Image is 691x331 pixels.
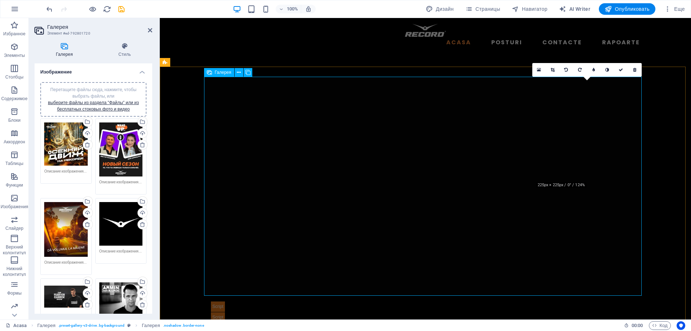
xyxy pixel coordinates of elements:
[601,63,614,77] a: Оттенки серого
[605,5,650,13] span: Опубликовать
[573,63,587,77] a: Повернуть вправо на 90°
[509,3,550,15] button: Навигатор
[35,63,152,76] h4: Изображение
[1,204,28,210] p: Изображения
[426,5,454,13] span: Дизайн
[99,202,143,246] div: imageslogo-OLEncB8qkZWKirE0uzjLqg.png
[48,100,139,112] a: выберите файлы из раздела "Файлы" или из бесплатных стоковых фото и видео
[587,63,601,77] a: Размытие
[8,117,21,123] p: Блоки
[5,225,23,231] p: Слайдер
[163,321,204,330] span: . noshadow .border-none
[4,139,25,145] p: Аккордеон
[117,5,126,13] button: save
[6,182,23,188] p: Функции
[99,122,143,177] div: photo_2025-08-29_12-00-56--b21rv21qIc7jodeyd2d5g.jpg
[103,5,111,13] i: Перезагрузить страницу
[614,63,628,77] a: Подтвердить ( Ctrl ⏎ )
[559,5,590,13] span: AI Writer
[35,43,97,58] h4: Галерея
[465,5,500,13] span: Страницы
[3,31,26,37] p: Избранное
[37,321,56,330] span: Щелкните, чтобы выбрать. Дважды щелкните, чтобы изменить
[286,5,298,13] h6: 100%
[44,122,88,166] div: 23-PeF0psGqa5vk03-MaH2Kxw.jpg
[6,321,27,330] a: Щелкните для отмены выбора. Дважды щелкните, чтобы открыть Страницы
[117,5,126,13] i: Сохранить (Ctrl+S)
[45,5,54,13] i: Отменить: Изменить изображения галереи (Ctrl+Z)
[423,3,457,15] button: Дизайн
[47,24,152,30] h2: Галерея
[99,282,143,326] div: armin-2_DrGhAvkzb9K6fblrgjcg.jpg
[37,321,204,330] nav: breadcrumb
[1,96,28,102] p: Содержимое
[305,6,312,12] i: При изменении размера уровень масштабирования подстраивается автоматически в соответствии с выбра...
[560,63,573,77] a: Повернуть влево на 90°
[632,321,643,330] span: 00 00
[546,63,560,77] a: Режим обрезки
[5,161,23,166] p: Таблицы
[4,53,25,58] p: Элементы
[649,321,671,330] button: Код
[215,70,231,75] span: Галерея
[44,202,88,256] div: f1-DPv8bD0mdshjyq_5ucoHtw.jpg
[48,87,139,112] span: Перетащите файлы сюда, нажмите, чтобы выбрать файлы, или
[628,63,642,77] a: Удалить изображение
[462,3,503,15] button: Страницы
[664,5,685,13] span: Еще
[7,290,22,296] p: Формы
[58,321,125,330] span: . preset-gallery-v3-drive .bg-background
[44,282,88,311] div: Martin-Garrix-OUcMsvm3I-yciMkwdvu_9g.jpg
[599,3,655,15] button: Опубликовать
[652,321,668,330] span: Код
[103,5,111,13] button: reload
[142,321,160,330] span: Щелкните, чтобы выбрать. Дважды щелкните, чтобы изменить
[556,3,593,15] button: AI Writer
[637,323,638,328] span: :
[677,321,685,330] button: Usercentrics
[88,5,97,13] button: Нажмите здесь, чтобы выйти из режима предварительного просмотра и продолжить редактирование
[276,5,301,13] button: 100%
[47,30,138,37] h3: Элемент #ed-792801720
[624,321,643,330] h6: Время сеанса
[661,3,688,15] button: Еще
[45,5,54,13] button: undo
[512,5,547,13] span: Навигатор
[5,74,24,80] p: Столбцы
[532,63,546,77] a: Выберите файлы из менеджера файлов или из стоковых фото либо загрузите файлы
[97,43,152,58] h4: Стиль
[127,323,131,327] i: Этот элемент является настраиваемым пресетом
[423,3,457,15] div: Дизайн (Ctrl+Alt+Y)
